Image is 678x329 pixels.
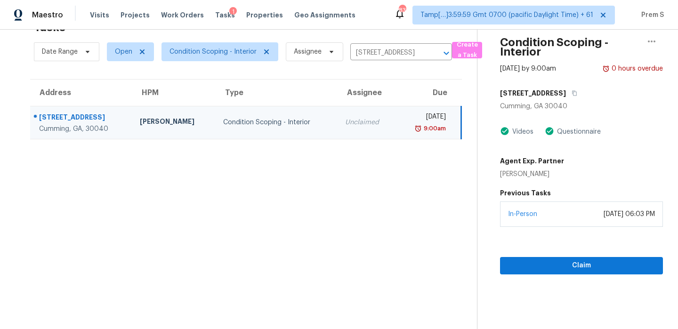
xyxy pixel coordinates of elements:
h2: Condition Scoping - Interior [500,38,640,56]
th: Due [396,80,461,106]
div: Unclaimed [345,118,388,127]
div: Condition Scoping - Interior [223,118,330,127]
span: Tamp[…]3:59:59 Gmt 0700 (pacific Daylight Time) + 61 [420,10,593,20]
img: Overdue Alarm Icon [414,124,422,133]
span: Create a Task [457,40,477,61]
button: Copy Address [566,85,579,102]
input: Search by address [350,46,426,60]
span: Tasks [215,12,235,18]
span: Work Orders [161,10,204,20]
div: 0 hours overdue [610,64,663,73]
div: Questionnaire [554,127,601,136]
div: [DATE] by 9:00am [500,64,556,73]
img: Overdue Alarm Icon [602,64,610,73]
div: 1 [229,7,237,16]
span: Date Range [42,47,78,56]
th: Address [30,80,132,106]
span: Projects [121,10,150,20]
h5: [STREET_ADDRESS] [500,88,566,98]
div: [DATE] 06:03 PM [604,209,655,219]
div: Cumming, GA 30040 [500,102,663,111]
a: In-Person [508,211,537,217]
div: Videos [509,127,533,136]
span: Maestro [32,10,63,20]
div: [PERSON_NAME] [140,117,208,128]
div: [PERSON_NAME] [500,169,564,179]
img: Artifact Present Icon [545,126,554,136]
span: Claim [508,260,655,272]
button: Claim [500,257,663,274]
h5: Agent Exp. Partner [500,156,564,166]
h2: Tasks [34,23,65,32]
th: HPM [132,80,216,106]
div: [STREET_ADDRESS] [39,112,125,124]
div: Cumming, GA, 30040 [39,124,125,134]
button: Create a Task [452,42,482,58]
h5: Previous Tasks [500,188,663,198]
span: Open [115,47,132,56]
span: Geo Assignments [294,10,355,20]
span: Prem S [638,10,664,20]
th: Assignee [338,80,396,106]
span: Properties [246,10,283,20]
button: Open [440,47,453,60]
img: Artifact Present Icon [500,126,509,136]
th: Type [216,80,338,106]
span: Assignee [294,47,322,56]
div: 834 [399,6,405,15]
div: 9:00am [422,124,446,133]
span: Visits [90,10,109,20]
div: [DATE] [404,112,446,124]
span: Condition Scoping - Interior [169,47,257,56]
